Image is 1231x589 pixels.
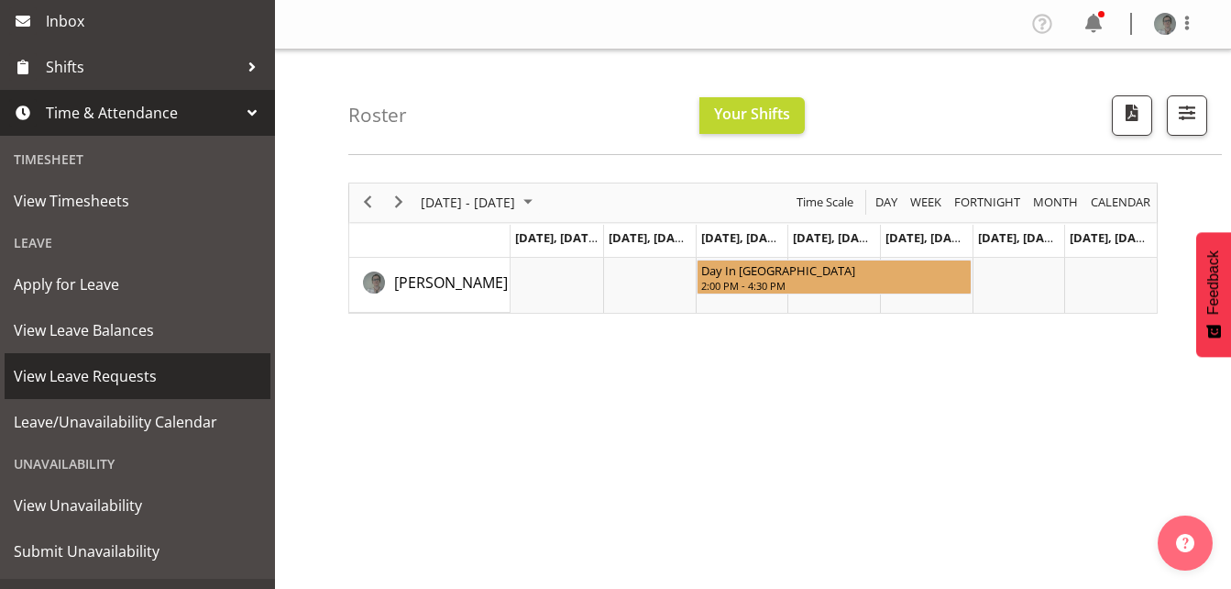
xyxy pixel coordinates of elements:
[387,191,412,214] button: Next
[14,362,261,390] span: View Leave Requests
[699,97,805,134] button: Your Shifts
[873,191,901,214] button: Timeline Day
[951,191,1024,214] button: Fortnight
[414,183,544,222] div: August 11 - 17, 2025
[793,229,876,246] span: [DATE], [DATE]
[908,191,943,214] span: Week
[14,317,261,344] span: View Leave Balances
[394,272,508,294] a: [PERSON_NAME]
[511,258,1157,313] table: Timeline Week of August 12, 2025
[795,191,855,214] span: Time Scale
[609,229,692,246] span: [DATE], [DATE]
[14,538,261,565] span: Submit Unavailability
[885,229,969,246] span: [DATE], [DATE]
[14,408,261,436] span: Leave/Unavailability Calendar
[419,191,517,214] span: [DATE] - [DATE]
[46,53,238,81] span: Shifts
[1167,95,1207,136] button: Filter Shifts
[697,260,972,294] div: Georgina Dowdall"s event - Day In Lieu Begin From Wednesday, August 13, 2025 at 2:00:00 PM GMT+12...
[1196,232,1231,357] button: Feedback - Show survey
[5,224,270,261] div: Leave
[383,183,414,222] div: next period
[349,258,511,313] td: Georgina Dowdall resource
[714,104,790,124] span: Your Shifts
[352,183,383,222] div: previous period
[1089,191,1152,214] span: calendar
[5,307,270,353] a: View Leave Balances
[907,191,945,214] button: Timeline Week
[5,178,270,224] a: View Timesheets
[14,271,261,298] span: Apply for Leave
[14,492,261,519] span: View Unavailability
[5,483,270,528] a: View Unavailability
[348,183,1158,314] div: Timeline Week of August 12, 2025
[394,272,508,293] span: [PERSON_NAME]
[1070,229,1153,246] span: [DATE], [DATE]
[5,353,270,399] a: View Leave Requests
[5,445,270,483] div: Unavailability
[701,278,967,293] div: 2:00 PM - 4:30 PM
[701,261,967,279] div: Day In [GEOGRAPHIC_DATA]
[1088,191,1154,214] button: Month
[1030,191,1082,214] button: Timeline Month
[515,229,599,246] span: [DATE], [DATE]
[5,261,270,307] a: Apply for Leave
[1112,95,1152,136] button: Download a PDF of the roster according to the set date range.
[5,140,270,178] div: Timesheet
[952,191,1022,214] span: Fortnight
[1176,534,1194,552] img: help-xxl-2.png
[356,191,380,214] button: Previous
[5,528,270,574] a: Submit Unavailability
[1154,13,1176,35] img: georgie-dowdallc23b32c6b18244985c17801c8f58939a.png
[418,191,541,214] button: August 2025
[46,99,238,127] span: Time & Attendance
[14,187,261,215] span: View Timesheets
[701,229,785,246] span: [DATE], [DATE]
[978,229,1061,246] span: [DATE], [DATE]
[348,105,407,126] h4: Roster
[1031,191,1080,214] span: Month
[794,191,857,214] button: Time Scale
[874,191,899,214] span: Day
[1205,250,1222,315] span: Feedback
[5,399,270,445] a: Leave/Unavailability Calendar
[46,7,266,35] span: Inbox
